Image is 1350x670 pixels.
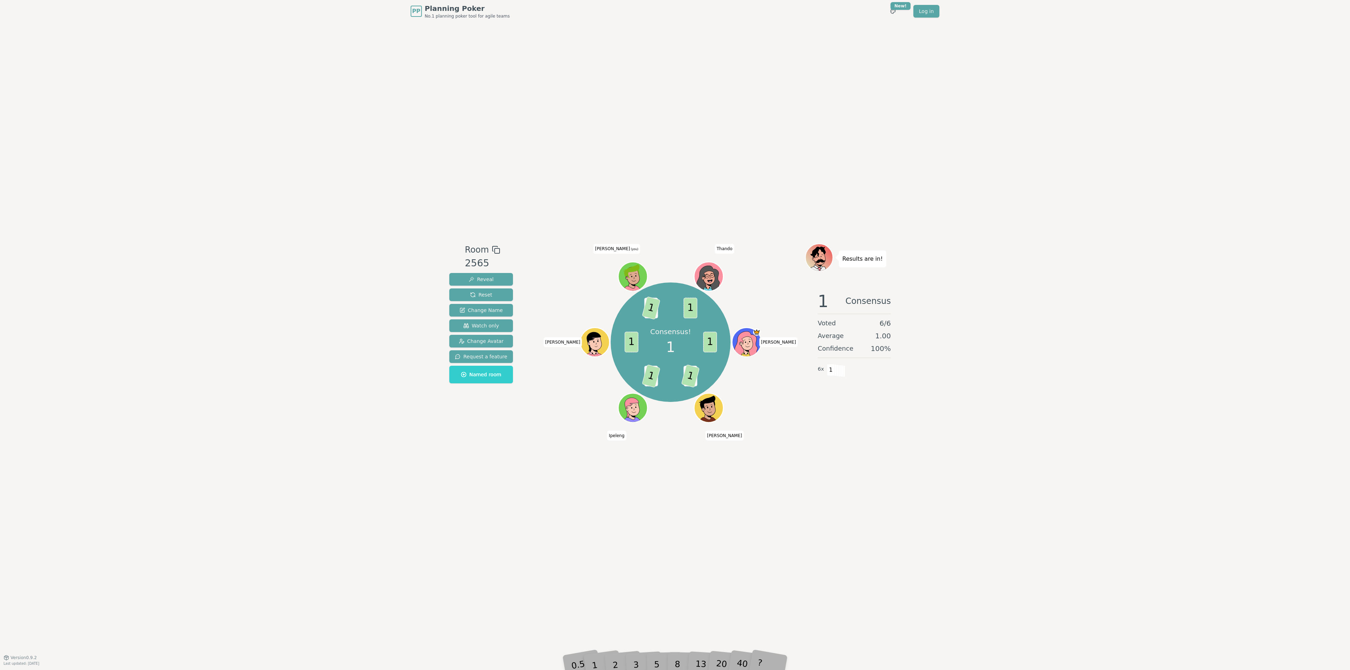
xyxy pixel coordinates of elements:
[705,430,744,440] span: Click to change your name
[411,4,510,19] a: PPPlanning PokerNo.1 planning poker tool for agile teams
[875,331,891,341] span: 1.00
[449,288,513,301] button: Reset
[842,254,883,264] p: Results are in!
[425,13,510,19] span: No.1 planning poker tool for agile teams
[891,2,911,10] div: New!
[818,365,824,373] span: 6 x
[11,655,37,661] span: Version 0.9.2
[624,332,638,353] span: 1
[642,297,660,320] span: 1
[715,244,734,254] span: Click to change your name
[4,662,39,665] span: Last updated: [DATE]
[818,293,829,310] span: 1
[650,327,691,337] p: Consensus!
[818,344,853,353] span: Confidence
[887,5,899,18] button: New!
[827,364,835,376] span: 1
[619,263,647,290] button: Click to change your avatar
[449,350,513,363] button: Request a feature
[463,322,499,329] span: Watch only
[703,332,717,353] span: 1
[449,304,513,317] button: Change Name
[412,7,420,15] span: PP
[683,298,697,319] span: 1
[913,5,939,18] a: Log in
[607,430,626,440] span: Click to change your name
[642,364,660,388] span: 1
[461,371,501,378] span: Named room
[459,338,504,345] span: Change Avatar
[470,291,492,298] span: Reset
[818,331,844,341] span: Average
[459,307,503,314] span: Change Name
[449,319,513,332] button: Watch only
[666,337,675,358] span: 1
[753,329,760,336] span: Norval is the host
[630,248,638,251] span: (you)
[544,337,582,347] span: Click to change your name
[4,655,37,661] button: Version0.9.2
[593,244,640,254] span: Click to change your name
[469,276,494,283] span: Reveal
[449,335,513,347] button: Change Avatar
[880,318,891,328] span: 6 / 6
[759,337,798,347] span: Click to change your name
[465,256,500,271] div: 2565
[681,364,700,388] span: 1
[871,344,891,353] span: 100 %
[449,366,513,383] button: Named room
[455,353,507,360] span: Request a feature
[465,243,489,256] span: Room
[818,318,836,328] span: Voted
[449,273,513,286] button: Reveal
[846,293,891,310] span: Consensus
[425,4,510,13] span: Planning Poker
